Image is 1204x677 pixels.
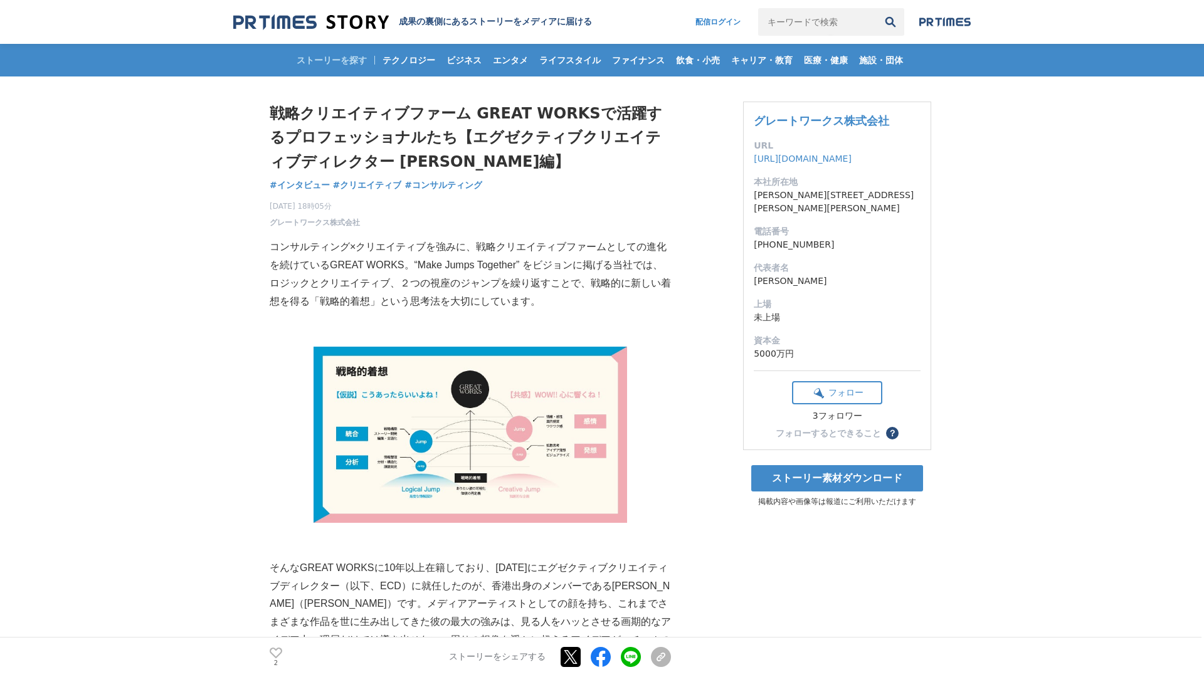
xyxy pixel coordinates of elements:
a: 医療・健康 [799,44,853,76]
dd: 未上場 [754,311,921,324]
dt: URL [754,139,921,152]
dd: [PERSON_NAME][STREET_ADDRESS][PERSON_NAME][PERSON_NAME] [754,189,921,215]
p: 2 [270,660,282,666]
span: ライフスタイル [534,55,606,66]
p: 掲載内容や画像等は報道にご利用いただけます [743,496,931,507]
span: ビジネス [441,55,487,66]
a: 飲食・小売 [671,44,725,76]
span: #インタビュー [270,179,330,191]
a: ビジネス [441,44,487,76]
img: prtimes [919,17,971,27]
a: #クリエイティブ [333,179,402,192]
a: 成果の裏側にあるストーリーをメディアに届ける 成果の裏側にあるストーリーをメディアに届ける [233,14,592,31]
span: #コンサルティング [404,179,482,191]
span: キャリア・教育 [726,55,798,66]
a: グレートワークス株式会社 [754,114,889,127]
dt: 電話番号 [754,225,921,238]
span: [DATE] 18時05分 [270,201,360,212]
img: 成果の裏側にあるストーリーをメディアに届ける [233,14,389,31]
dt: 資本金 [754,334,921,347]
a: [URL][DOMAIN_NAME] [754,154,852,164]
a: ストーリー素材ダウンロード [751,465,923,491]
a: テクノロジー [378,44,440,76]
span: 医療・健康 [799,55,853,66]
input: キーワードで検索 [758,8,877,36]
a: グレートワークス株式会社 [270,217,360,228]
dd: [PHONE_NUMBER] [754,238,921,251]
span: ？ [888,429,897,438]
span: エンタメ [488,55,533,66]
a: ファイナンス [607,44,670,76]
a: エンタメ [488,44,533,76]
h1: 戦略クリエイティブファーム GREAT WORKSで活躍するプロフェッショナルたち【エグゼクティブクリエイティブディレクター [PERSON_NAME]編】 [270,102,671,174]
button: フォロー [792,381,882,404]
a: ライフスタイル [534,44,606,76]
span: 飲食・小売 [671,55,725,66]
p: コンサルティング×クリエイティブを強みに、戦略クリエイティブファームとしての進化を続けているGREAT WORKS。“Make Jumps Together” をビジョンに掲げる当社では、ロジッ... [270,238,671,310]
a: #インタビュー [270,179,330,192]
dt: 代表者名 [754,261,921,275]
dt: 上場 [754,298,921,311]
button: 検索 [877,8,904,36]
div: フォローするとできること [776,429,881,438]
span: 施設・団体 [854,55,908,66]
h2: 成果の裏側にあるストーリーをメディアに届ける [399,16,592,28]
a: 施設・団体 [854,44,908,76]
p: ストーリーをシェアする [449,652,546,663]
p: そんなGREAT WORKSに10年以上在籍しており、[DATE]にエグゼクティブクリエイティブディレクター（以下、ECD）に就任したのが、香港出身のメンバーである[PERSON_NAME]（[... [270,559,671,668]
dt: 本社所在地 [754,176,921,189]
img: thumbnail_57fed880-a32c-11f0-801e-314050398cb6.png [314,347,627,523]
span: #クリエイティブ [333,179,402,191]
dd: [PERSON_NAME] [754,275,921,288]
button: ？ [886,427,899,439]
div: 3フォロワー [792,411,882,422]
a: 配信ログイン [683,8,753,36]
dd: 5000万円 [754,347,921,360]
a: #コンサルティング [404,179,482,192]
a: キャリア・教育 [726,44,798,76]
span: テクノロジー [378,55,440,66]
span: ファイナンス [607,55,670,66]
